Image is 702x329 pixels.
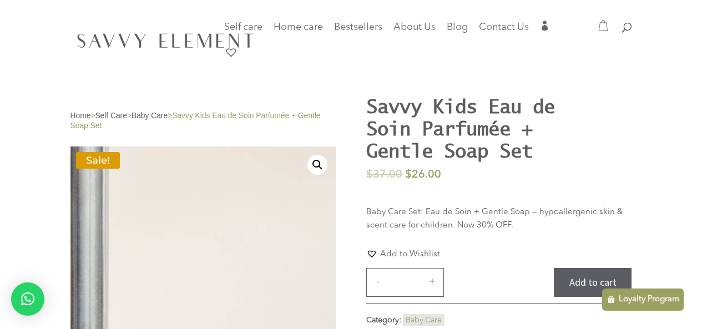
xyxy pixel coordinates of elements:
[76,152,120,169] span: Sale!
[366,95,565,161] h1: Savvy Kids Eau de Soin Parfumée + Gentle Soap Set
[540,21,550,39] a: 
[224,23,262,45] a: Self care
[366,206,632,232] p: Baby Care Set: Eau de Soin + Gentle Soap — hypoallergenic skin & scent care for children. Now 30%...
[90,112,95,120] span: >
[366,248,440,260] a: Add to Wishlist
[540,21,550,31] span: 
[423,275,440,288] button: +
[274,22,323,32] span: Home care
[366,169,373,180] span: $
[619,293,679,306] p: Loyalty Program
[405,169,412,180] span: $
[70,111,336,131] nav: Breadcrumb
[479,22,529,32] span: Contact Us
[132,112,168,120] a: Baby Care
[554,268,632,297] button: Add to cart
[168,112,172,120] span: >
[405,169,441,180] bdi: 26.00
[380,250,440,259] span: Add to Wishlist
[393,22,436,32] span: About Us
[393,23,436,39] a: About Us
[70,112,321,130] span: Savvy Kids Eau de Soin Parfumée + Gentle Soap Set
[447,22,468,32] span: Blog
[388,269,421,296] input: Product quantity
[406,316,442,324] a: Baby Care
[274,23,323,45] a: Home care
[334,23,382,39] a: Bestsellers
[370,275,386,288] button: -
[447,23,468,39] a: Blog
[70,112,91,120] a: Home
[224,22,262,32] span: Self care
[366,169,402,180] bdi: 37.00
[366,316,401,324] span: Category:
[73,28,258,52] img: SavvyElement
[307,155,327,175] a: View full-screen image gallery
[127,112,132,120] span: >
[95,112,127,120] a: Self Care
[334,22,382,32] span: Bestsellers
[479,23,529,39] a: Contact Us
